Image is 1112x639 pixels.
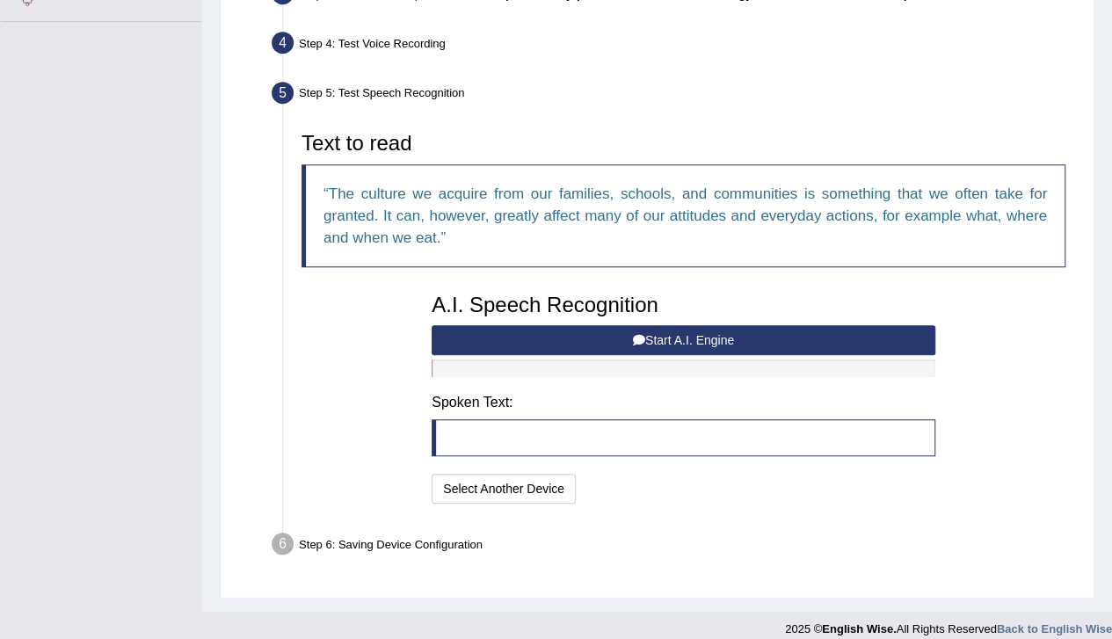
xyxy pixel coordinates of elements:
[323,185,1047,246] q: The culture we acquire from our families, schools, and communities is something that we often tak...
[785,612,1112,637] div: 2025 © All Rights Reserved
[822,622,896,635] strong: English Wise.
[432,395,935,410] h4: Spoken Text:
[432,474,576,504] button: Select Another Device
[302,132,1065,155] h3: Text to read
[264,26,1086,65] div: Step 4: Test Voice Recording
[432,294,935,316] h3: A.I. Speech Recognition
[432,325,935,355] button: Start A.I. Engine
[264,76,1086,115] div: Step 5: Test Speech Recognition
[264,527,1086,566] div: Step 6: Saving Device Configuration
[997,622,1112,635] a: Back to English Wise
